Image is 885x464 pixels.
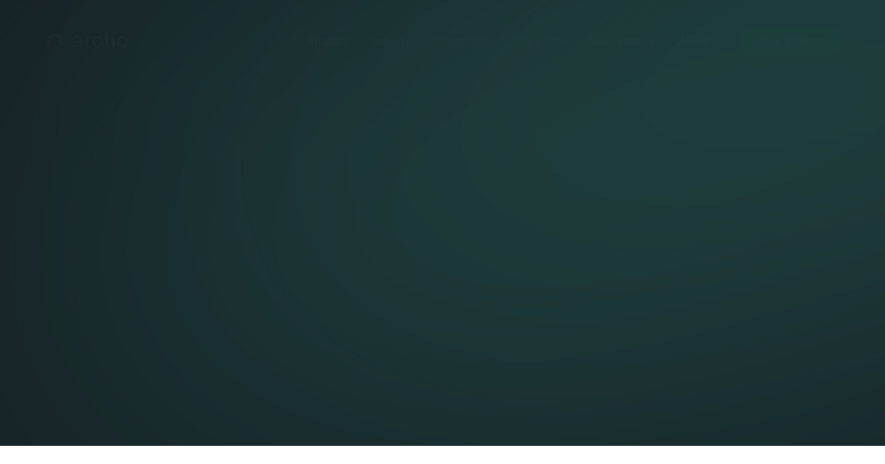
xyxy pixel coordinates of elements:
[502,27,577,54] a: Use Cases
[358,27,421,54] a: Security
[742,27,838,54] a: Book a Demo
[577,27,668,54] div: Resources
[421,27,502,54] a: Connectors
[47,32,128,49] a: home
[588,32,641,49] div: Resources
[297,27,358,54] a: Product
[668,27,720,54] a: About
